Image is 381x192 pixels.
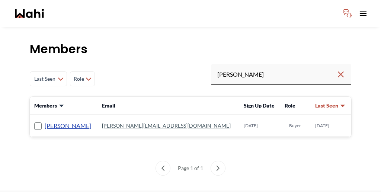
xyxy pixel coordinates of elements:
[217,68,336,81] input: Search input
[356,6,371,21] button: Toggle open navigation menu
[289,123,301,129] span: Buyer
[73,72,84,86] span: Role
[30,42,351,57] h1: Members
[33,72,56,86] span: Last Seen
[244,102,275,109] span: Sign Up Date
[30,161,351,176] nav: Members List pagination
[336,68,345,81] button: Clear search
[15,9,44,18] a: Wahi homepage
[315,102,346,109] button: Last Seen
[211,161,225,176] button: next page
[34,102,57,109] span: Members
[45,121,91,131] a: [PERSON_NAME]
[285,102,295,109] span: Role
[102,122,231,129] a: [PERSON_NAME][EMAIL_ADDRESS][DOMAIN_NAME]
[239,115,280,137] td: [DATE]
[175,161,206,176] div: Page 1 of 1
[311,115,351,137] td: [DATE]
[34,102,64,109] button: Members
[156,161,170,176] button: previous page
[315,102,338,109] span: Last Seen
[102,102,115,109] span: Email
